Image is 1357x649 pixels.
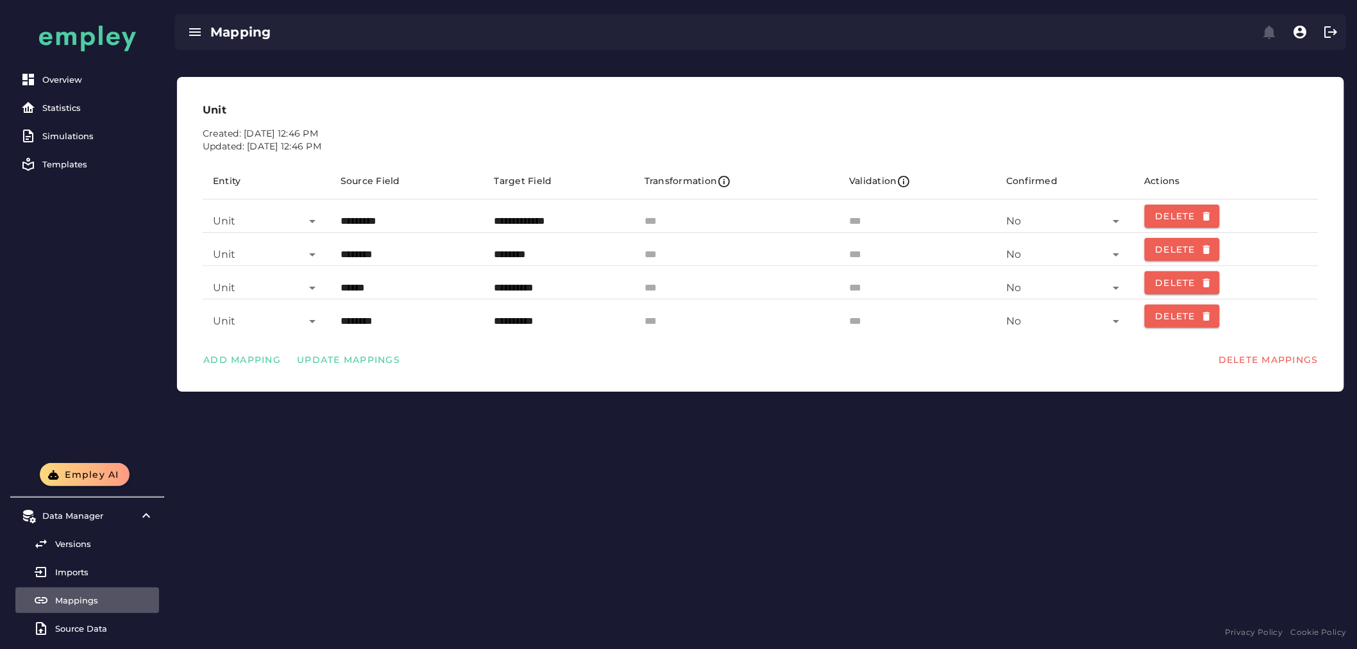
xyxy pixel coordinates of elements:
[203,103,1319,117] h3: Unit
[55,539,154,549] div: Versions
[64,469,119,480] span: Empley AI
[1213,352,1324,367] button: Delete Mappings
[213,314,236,329] span: Unit
[996,164,1134,199] th: Confirmed
[15,95,159,121] a: Statistics
[203,128,1319,140] p: Created: [DATE] 12:46 PM
[1155,210,1210,222] span: Delete
[1218,354,1319,366] span: Delete Mappings
[15,616,159,641] a: Source Data
[213,247,236,262] span: Unit
[1006,280,1021,296] span: No
[203,354,281,366] span: Add Mapping
[198,352,286,367] button: Add Mapping
[213,214,236,229] span: Unit
[1291,626,1347,639] a: Cookie Policy
[40,463,130,486] button: Empley AI
[1006,247,1021,262] span: No
[1145,271,1220,294] button: Delete
[55,623,154,634] div: Source Data
[1155,310,1210,322] span: Delete
[210,23,732,41] div: Mapping
[42,74,154,85] div: Overview
[1006,214,1021,229] span: No
[15,587,159,613] a: Mappings
[1225,626,1283,639] a: Privacy Policy
[15,151,159,177] a: Templates
[839,164,996,199] th: Validation
[42,103,154,113] div: Statistics
[1155,277,1210,289] span: Delete
[15,559,159,585] a: Imports
[1006,314,1021,329] span: No
[55,595,154,605] div: Mappings
[15,67,159,92] a: Overview
[330,164,484,199] th: Source Field
[213,280,236,296] span: Unit
[1155,244,1210,255] span: Delete
[42,131,154,141] div: Simulations
[291,352,405,367] button: Update Mappings
[296,354,400,366] span: Update Mappings
[1145,205,1220,228] button: Delete
[15,531,159,557] a: Versions
[42,510,132,521] div: Data Manager
[203,164,330,199] th: Entity
[55,567,154,577] div: Imports
[1145,305,1220,328] button: Delete
[1134,164,1319,199] th: Actions
[634,164,839,199] th: Transformation
[203,140,1319,153] p: Updated: [DATE] 12:46 PM
[15,123,159,149] a: Simulations
[1145,238,1220,261] button: Delete
[42,159,154,169] div: Templates
[484,164,634,199] th: Target Field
